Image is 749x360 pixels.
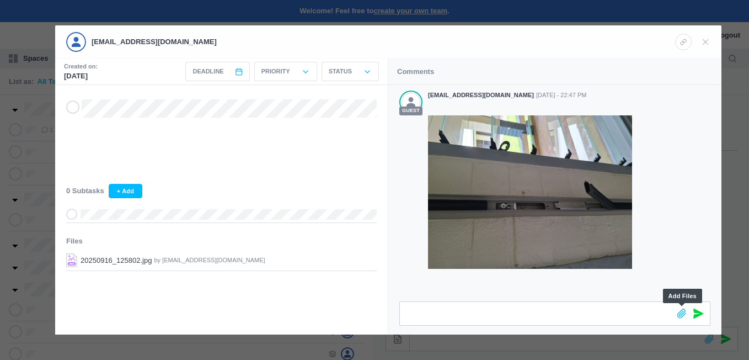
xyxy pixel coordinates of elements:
[261,67,290,76] p: Priority
[64,62,98,71] small: Created on:
[192,67,223,76] span: Deadline
[92,36,217,47] p: [EMAIL_ADDRESS][DOMAIN_NAME]
[329,67,352,76] p: Status
[397,66,434,77] p: Comments
[64,71,98,82] p: [DATE]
